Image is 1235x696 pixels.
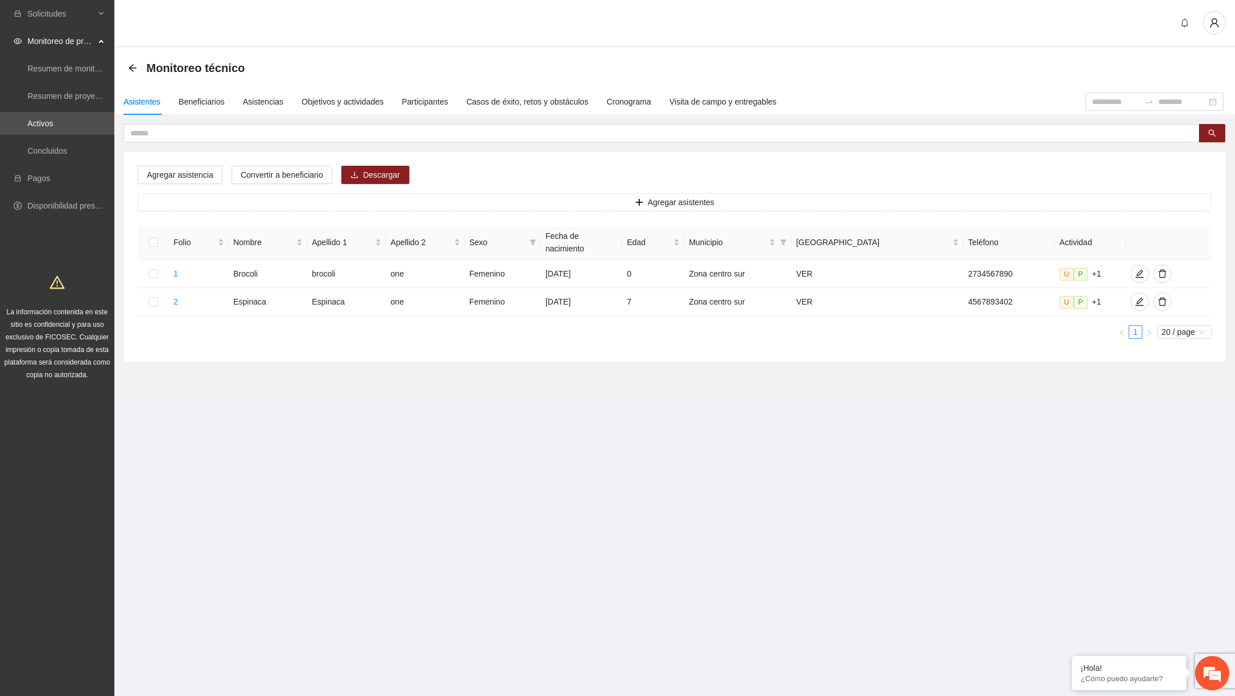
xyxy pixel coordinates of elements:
span: 20 / page [1162,326,1207,338]
td: 7 [622,288,684,316]
td: Espinaca [307,288,386,316]
span: filter [780,239,787,246]
span: Nombre [233,236,294,249]
span: filter [527,234,539,251]
button: delete [1153,265,1172,283]
td: +1 [1055,260,1126,288]
div: Asistencias [243,95,284,108]
span: [GEOGRAPHIC_DATA] [796,236,950,249]
button: Convertir a beneficiario [232,166,332,184]
div: ¡Hola! [1081,663,1178,673]
td: Brocoli [229,260,308,288]
li: Next Page [1142,325,1156,339]
button: search [1199,124,1225,142]
td: 0 [622,260,684,288]
div: Casos de éxito, retos y obstáculos [467,95,588,108]
td: brocoli [307,260,386,288]
th: Folio [169,225,228,260]
div: Back [128,63,137,73]
a: Pagos [27,174,50,183]
th: Apellido 2 [386,225,465,260]
button: Agregar asistencia [138,166,222,184]
td: VER [791,288,963,316]
span: Monitoreo técnico [146,59,245,77]
span: delete [1154,297,1171,306]
span: edit [1131,297,1148,306]
span: U [1059,268,1074,281]
span: delete [1154,269,1171,278]
th: Edad [622,225,684,260]
button: edit [1130,265,1149,283]
td: one [386,288,465,316]
button: delete [1153,293,1172,311]
td: Zona centro sur [684,288,792,316]
span: filter [529,239,536,246]
span: Edad [627,236,671,249]
th: Teléfono [963,225,1055,260]
div: Beneficiarios [179,95,225,108]
p: ¿Cómo puedo ayudarte? [1081,674,1178,683]
a: Activos [27,119,53,128]
div: Asistentes [124,95,161,108]
td: [DATE] [541,260,623,288]
td: Espinaca [229,288,308,316]
span: user [1204,18,1225,28]
a: Resumen de monitoreo [27,64,111,73]
span: plus [635,198,643,207]
button: edit [1130,293,1149,311]
td: one [386,260,465,288]
td: VER [791,260,963,288]
span: Municipio [689,236,767,249]
td: +1 [1055,288,1126,316]
a: 1 [173,269,178,278]
span: Apellido 1 [312,236,373,249]
td: Zona centro sur [684,260,792,288]
span: bell [1176,18,1193,27]
a: Concluidos [27,146,67,155]
span: arrow-left [128,63,137,73]
span: Folio [173,236,215,249]
span: Agregar asistentes [648,196,715,209]
span: edit [1131,269,1148,278]
span: Monitoreo de proyectos [27,30,95,53]
button: right [1142,325,1156,339]
li: Previous Page [1115,325,1129,339]
div: Participantes [402,95,448,108]
th: Apellido 1 [307,225,386,260]
span: swap-right [1145,97,1154,106]
th: Actividad [1055,225,1126,260]
span: to [1145,97,1154,106]
span: inbox [14,10,22,18]
td: Femenino [465,260,541,288]
span: filter [778,234,789,251]
span: P [1074,296,1087,309]
button: downloadDescargar [341,166,409,184]
a: 2 [173,297,178,306]
span: Convertir a beneficiario [241,169,323,181]
span: Apellido 2 [391,236,452,249]
li: 1 [1129,325,1142,339]
th: Municipio [684,225,792,260]
span: search [1208,129,1216,138]
button: user [1203,11,1226,34]
td: 2734567890 [963,260,1055,288]
span: Solicitudes [27,2,95,25]
span: P [1074,268,1087,281]
a: Resumen de proyectos aprobados [27,91,150,101]
a: 1 [1129,326,1142,338]
div: Cronograma [607,95,651,108]
span: eye [14,37,22,45]
span: right [1146,329,1153,336]
span: Descargar [363,169,400,181]
td: 4567893402 [963,288,1055,316]
span: U [1059,296,1074,309]
th: Fecha de nacimiento [541,225,623,260]
th: Colonia [791,225,963,260]
span: warning [50,275,65,290]
span: left [1118,329,1125,336]
span: download [350,171,358,180]
button: plusAgregar asistentes [138,193,1212,211]
div: Objetivos y actividades [302,95,384,108]
button: bell [1176,14,1194,32]
td: [DATE] [541,288,623,316]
